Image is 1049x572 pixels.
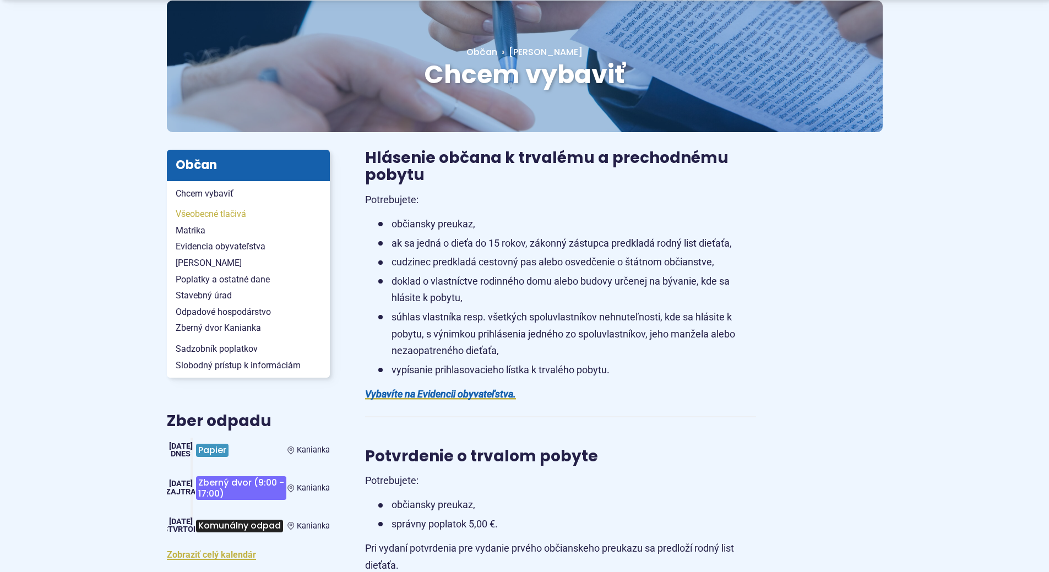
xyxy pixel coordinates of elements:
[176,255,321,271] span: [PERSON_NAME]
[167,549,256,560] a: Zobraziť celý kalendár
[169,517,193,526] span: [DATE]
[176,186,321,202] span: Chcem vybaviť
[378,273,756,307] li: doklad o vlastníctve rodinného domu alebo budovy určenej na bývanie, kde sa hlásite k pobytu,
[378,362,756,379] li: vypísanie prihlasovacieho lístka k trvalého pobytu.
[167,238,330,255] a: Evidencia obyvateľstva
[297,483,330,493] span: Kanianka
[466,46,497,58] a: Občan
[378,235,756,252] li: ak sa jedná o dieťa do 15 rokov, zákonný zástupca predkladá rodný list dieťaťa,
[176,271,321,288] span: Poplatky a ostatné dane
[167,222,330,239] a: Matrika
[167,413,330,430] h3: Zber odpadu
[378,254,756,271] li: cudzinec predkladá cestovný pas alebo osvedčenie o štátnom občianstve,
[167,513,330,538] a: Komunálny odpad Kanianka [DATE] štvrtok
[169,442,193,451] span: [DATE]
[167,341,330,357] a: Sadzobník poplatkov
[167,438,330,463] a: Papier Kanianka [DATE] Dnes
[167,150,330,181] h3: Občan
[365,147,729,186] span: Hlásenie občana k trvalému a prechodnému pobytu
[167,186,330,202] a: Chcem vybaviť
[297,521,330,531] span: Kanianka
[171,449,191,459] span: Dnes
[163,525,198,534] span: štvrtok
[167,271,330,288] a: Poplatky a ostatné dane
[166,487,196,497] span: Zajtra
[167,472,330,504] a: Zberný dvor (9:00 - 17:00) Kanianka [DATE] Zajtra
[176,206,321,222] span: Všeobecné tlačivá
[169,479,193,488] span: [DATE]
[297,445,330,455] span: Kanianka
[167,304,330,320] a: Odpadové hospodárstvo
[509,46,583,58] span: [PERSON_NAME]
[176,357,321,374] span: Slobodný prístup k informáciám
[176,304,321,320] span: Odpadové hospodárstvo
[167,357,330,374] a: Slobodný prístup k informáciám
[497,46,583,58] a: [PERSON_NAME]
[176,287,321,304] span: Stavebný úrad
[167,320,330,336] a: Zberný dvor Kanianka
[378,516,756,533] li: správny poplatok 5,00 €.
[196,476,286,500] span: Zberný dvor (9:00 - 17:00)
[378,216,756,233] li: občiansky preukaz,
[167,287,330,304] a: Stavebný úrad
[176,341,321,357] span: Sadzobník poplatkov
[196,520,283,532] span: Komunálny odpad
[365,472,756,489] p: Potrebujete:
[424,57,625,92] span: Chcem vybaviť
[176,238,321,255] span: Evidencia obyvateľstva
[378,309,756,359] li: súhlas vlastníka resp. všetkých spoluvlastníkov nehnuteľnosti, kde sa hlásite k pobytu, s výnimko...
[167,206,330,222] a: Všeobecné tlačivá
[176,222,321,239] span: Matrika
[167,255,330,271] a: [PERSON_NAME]
[365,388,516,400] a: Vybavíte na Evidencii obyvateľstva.
[365,192,756,209] p: Potrebujete:
[365,445,598,467] span: Potvrdenie o trvalom pobyte
[176,320,321,336] span: Zberný dvor Kanianka
[196,444,229,456] span: Papier
[378,497,756,514] li: občiansky preukaz,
